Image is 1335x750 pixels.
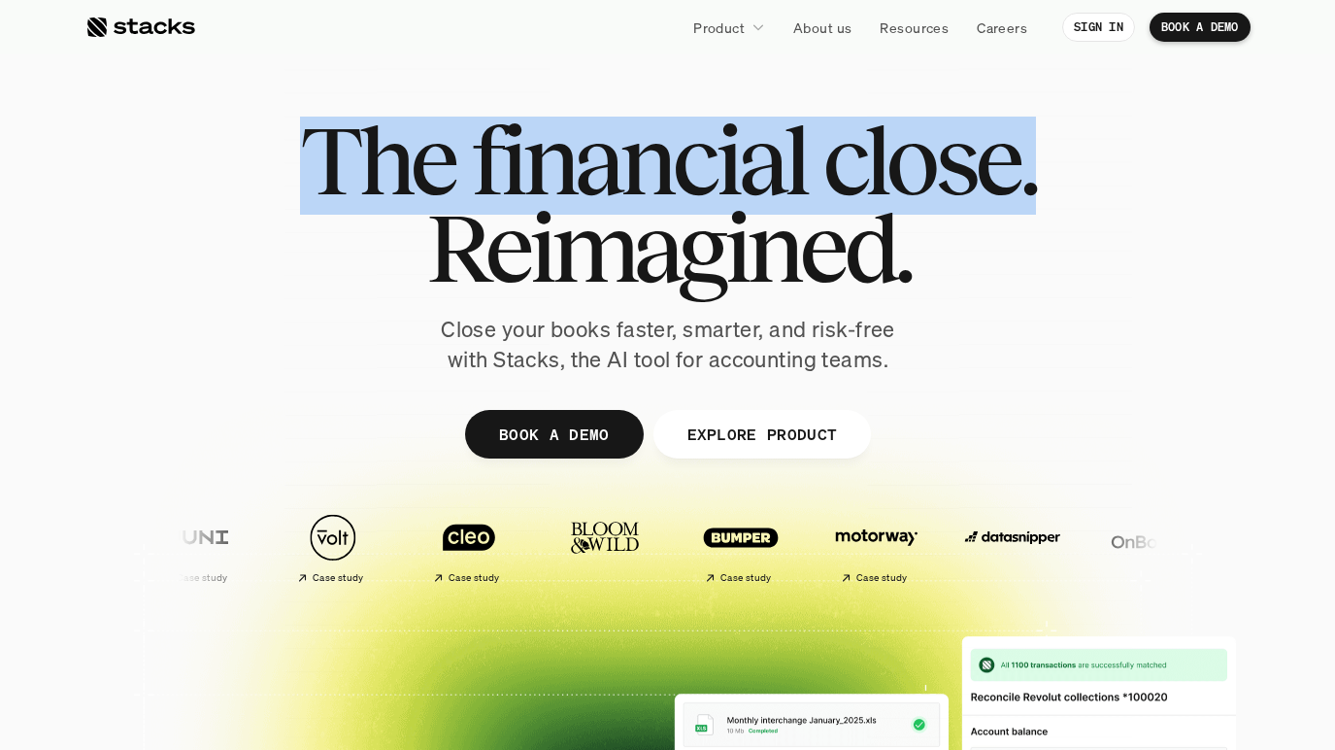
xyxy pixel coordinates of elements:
[1062,13,1135,42] a: SIGN IN
[300,117,454,204] span: The
[965,10,1039,45] a: Careers
[1150,13,1251,42] a: BOOK A DEMO
[405,503,531,592] a: Case study
[498,420,609,448] p: BOOK A DEMO
[686,420,837,448] p: EXPLORE PRODUCT
[471,117,806,204] span: financial
[176,572,227,584] h2: Case study
[693,17,745,38] p: Product
[855,572,907,584] h2: Case study
[977,17,1027,38] p: Careers
[782,10,863,45] a: About us
[425,204,910,291] span: Reimagined.
[1161,20,1239,34] p: BOOK A DEMO
[677,503,803,592] a: Case study
[133,503,259,592] a: Case study
[822,117,1036,204] span: close.
[448,572,499,584] h2: Case study
[1074,20,1123,34] p: SIGN IN
[312,572,363,584] h2: Case study
[813,503,939,592] a: Case study
[793,17,851,38] p: About us
[652,410,871,459] a: EXPLORE PRODUCT
[425,315,911,375] p: Close your books faster, smarter, and risk-free with Stacks, the AI tool for accounting teams.
[880,17,949,38] p: Resources
[464,410,643,459] a: BOOK A DEMO
[269,503,395,592] a: Case study
[719,572,771,584] h2: Case study
[868,10,960,45] a: Resources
